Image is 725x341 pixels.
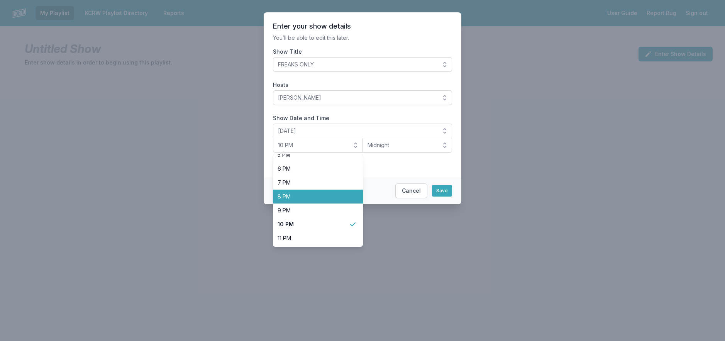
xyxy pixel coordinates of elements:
[273,124,452,138] button: [DATE]
[278,193,349,200] span: 8 PM
[278,141,347,149] span: 10 PM
[278,151,349,159] span: 5 PM
[273,34,452,42] p: You’ll be able to edit this later.
[278,179,349,187] span: 7 PM
[278,94,436,102] span: [PERSON_NAME]
[278,221,349,228] span: 10 PM
[395,183,427,198] button: Cancel
[362,138,452,153] button: Midnight
[273,90,452,105] button: [PERSON_NAME]
[432,185,452,197] button: Save
[278,61,436,68] span: FREAKS ONLY
[273,57,452,72] button: FREAKS ONLY
[273,138,363,153] button: 10 PM
[273,81,452,89] label: Hosts
[273,48,452,56] label: Show Title
[273,114,329,122] legend: Show Date and Time
[278,234,349,242] span: 11 PM
[368,141,437,149] span: Midnight
[278,127,436,135] span: [DATE]
[278,207,349,214] span: 9 PM
[273,22,452,31] header: Enter your show details
[278,165,349,173] span: 6 PM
